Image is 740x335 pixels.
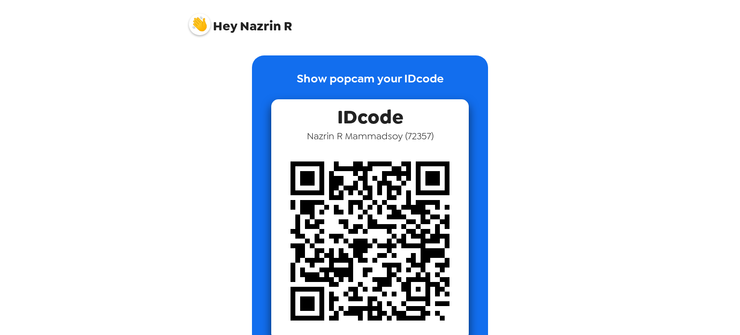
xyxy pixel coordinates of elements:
img: profile pic [189,13,211,35]
p: Show popcam your IDcode [297,70,444,99]
span: Nazrin R [189,9,292,33]
span: IDcode [337,99,403,130]
span: Nazrin R Mammadsoy ( 72357 ) [307,130,434,142]
span: Hey [213,17,237,35]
